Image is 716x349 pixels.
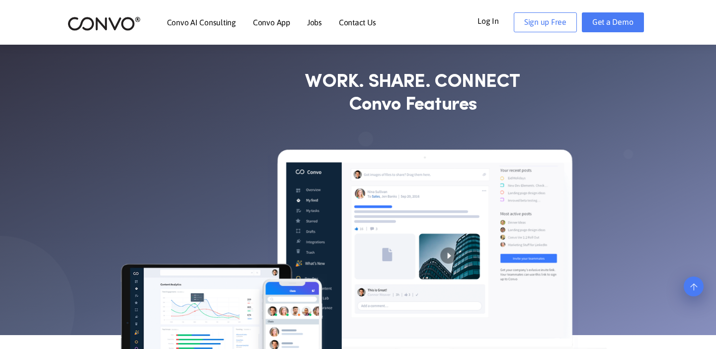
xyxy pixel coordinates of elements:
[68,16,141,31] img: logo_2.png
[477,12,514,28] a: Log In
[307,18,322,26] a: Jobs
[253,18,290,26] a: Convo App
[582,12,644,32] a: Get a Demo
[305,71,520,116] strong: WORK. SHARE. CONNECT Convo Features
[339,18,376,26] a: Contact Us
[167,18,236,26] a: Convo AI Consulting
[514,12,577,32] a: Sign up Free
